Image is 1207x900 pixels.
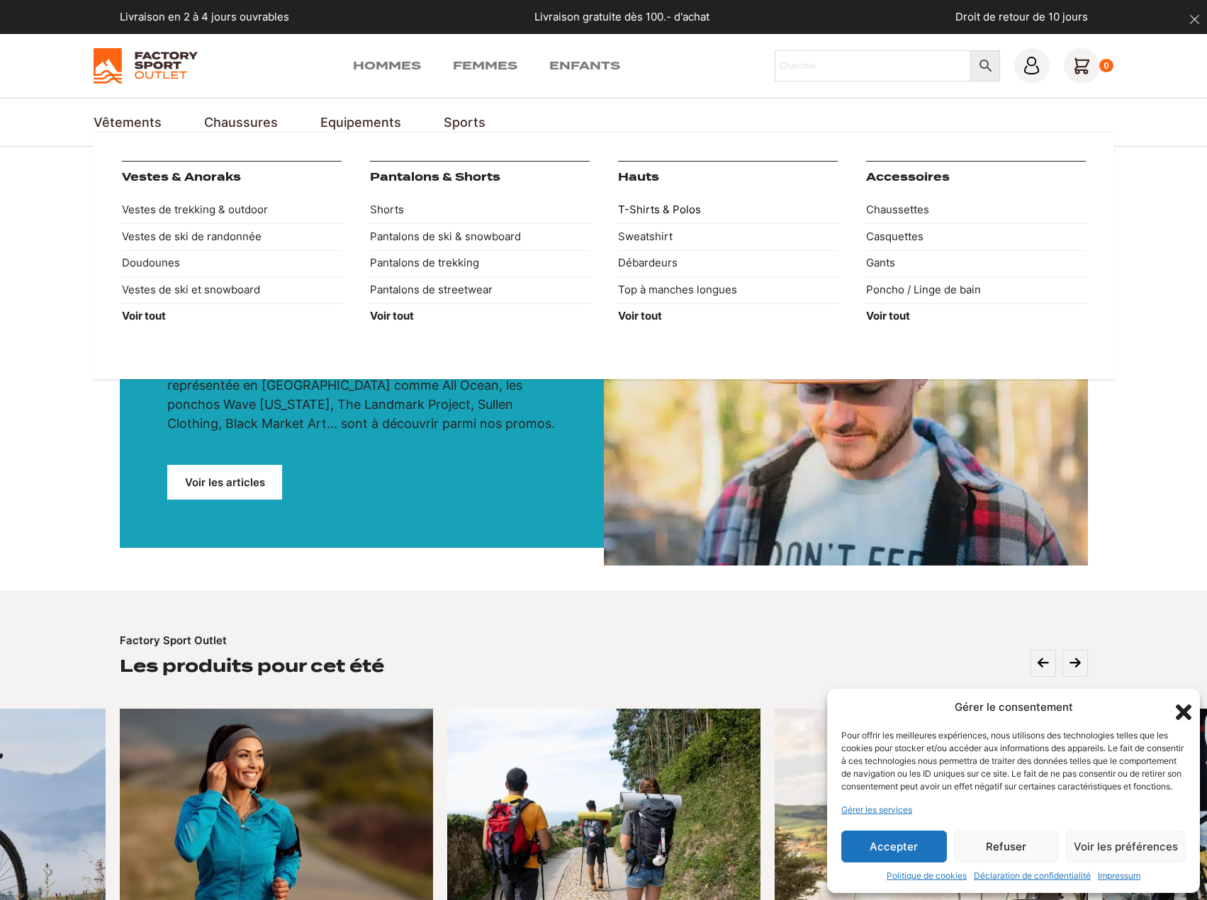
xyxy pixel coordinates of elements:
[618,197,838,224] a: T-Shirts & Polos
[320,113,401,132] a: Equipements
[618,276,838,303] a: Top à manches longues
[1066,831,1186,862] button: Voir les préférences
[1172,700,1186,714] div: Fermer la boîte de dialogue
[122,223,342,250] a: Vestes de ski de randonnée
[353,57,421,74] a: Hommes
[370,197,590,224] a: Shorts
[120,9,289,26] p: Livraison en 2 à 4 jours ouvrables
[370,250,590,277] a: Pantalons de trekking
[549,57,620,74] a: Enfants
[122,309,166,322] strong: Voir tout
[122,171,241,184] a: Vestes & Anoraks
[453,57,517,74] a: Femmes
[122,197,342,224] a: Vestes de trekking & outdoor
[122,276,342,303] a: Vestes de ski et snowboard
[120,655,384,677] h2: Les produits pour cet été
[866,303,1086,330] a: Voir tout
[1098,870,1140,882] a: Impressum
[618,223,838,250] a: Sweatshirt
[370,276,590,303] a: Pantalons de streetwear
[866,309,910,322] strong: Voir tout
[534,9,709,26] p: Livraison gratuite dès 100.- d'achat
[370,223,590,250] a: Pantalons de ski & snowboard
[618,250,838,277] a: Débardeurs
[204,113,278,132] a: Chaussures
[618,309,662,322] strong: Voir tout
[866,171,950,184] a: Accessoires
[841,831,947,862] button: Accepter
[841,804,912,816] a: Gérer les services
[887,870,967,882] a: Politique de cookies
[866,223,1086,250] a: Casquettes
[167,465,282,500] a: Voir les articles
[954,831,1060,862] button: Refuser
[866,276,1086,303] a: Poncho / Linge de bain
[370,171,500,184] a: Pantalons & Shorts
[618,303,838,330] a: Voir tout
[866,250,1086,277] a: Gants
[94,113,162,132] a: Vêtements
[444,113,485,132] a: Sports
[775,50,971,81] input: Chercher
[841,729,1184,793] div: Pour offrir les meilleures expériences, nous utilisons des technologies telles que les cookies po...
[974,870,1091,882] a: Déclaration de confidentialité
[1182,7,1207,32] button: dismiss
[618,171,659,184] a: Hauts
[94,48,198,84] img: Factory Sport Outlet
[122,250,342,277] a: Doudounes
[955,699,1073,716] div: Gérer le consentement
[955,9,1088,26] p: Droit de retour de 10 jours
[122,303,342,330] a: Voir tout
[370,309,414,322] strong: Voir tout
[120,633,227,649] p: Factory Sport Outlet
[1099,59,1114,73] div: 0
[866,197,1086,224] a: Chaussettes
[370,303,590,330] a: Voir tout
